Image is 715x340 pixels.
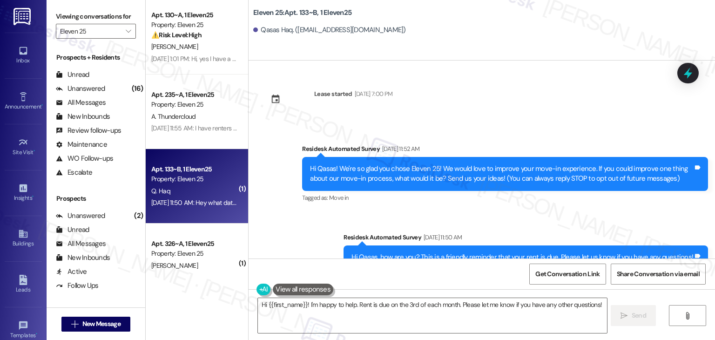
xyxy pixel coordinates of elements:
div: Prospects + Residents [47,53,145,62]
div: Property: Eleven 25 [151,100,237,109]
i:  [684,312,691,320]
div: Hi Qasas, how are you? This is a friendly reminder that your rent is due. Please let us know if y... [351,252,693,262]
div: Unread [56,225,89,235]
input: All communities [60,24,121,39]
div: Review follow-ups [56,126,121,136]
button: Share Conversation via email [611,264,706,285]
i:  [126,27,131,35]
div: [DATE] 1:01 PM: Hi, yes I have a few questions. Please call me at [PHONE_NUMBER] when you have a ... [151,54,494,63]
i:  [71,320,78,328]
div: Apt. 235~A, 1 Eleven25 [151,90,237,100]
div: Escalate [56,168,92,177]
div: Unanswered [56,84,105,94]
div: [DATE] 11:55 AM: I have renters insurance and there should be no reason for the charge [151,124,384,132]
div: Active [56,267,87,277]
span: Share Conversation via email [617,269,700,279]
span: Q. Haq [151,187,170,195]
a: Site Visit • [5,135,42,160]
div: Residesk Automated Survey [344,232,708,245]
button: New Message [61,317,130,332]
div: Hi Qasas! We're so glad you chose Eleven 25! We would love to improve your move-in experience. If... [310,164,693,184]
button: Get Conversation Link [529,264,606,285]
span: • [32,193,34,200]
div: All Messages [56,239,106,249]
div: Unread [56,70,89,80]
span: New Message [82,319,121,329]
label: Viewing conversations for [56,9,136,24]
span: • [36,331,37,337]
div: Property: Eleven 25 [151,20,237,30]
div: Prospects [47,194,145,204]
a: Insights • [5,180,42,205]
div: WO Follow-ups [56,154,113,163]
div: [DATE] 7:00 PM [352,89,393,99]
div: Property: Eleven 25 [151,174,237,184]
span: Get Conversation Link [535,269,600,279]
div: New Inbounds [56,253,110,263]
div: All Messages [56,98,106,108]
span: Move in [329,194,348,202]
div: [DATE] 11:52 AM [380,144,419,154]
div: New Inbounds [56,112,110,122]
span: • [34,148,35,154]
span: [PERSON_NAME] [151,261,198,270]
div: Tagged as: [302,191,708,204]
div: Residesk Automated Survey [302,144,708,157]
div: Apt. 326~A, 1 Eleven25 [151,239,237,249]
span: Send [632,311,646,320]
div: [DATE] 11:50 AM [421,232,462,242]
a: Inbox [5,43,42,68]
div: Residents [47,306,145,316]
div: Apt. 130~A, 1 Eleven25 [151,10,237,20]
div: Unanswered [56,211,105,221]
div: (2) [132,209,145,223]
a: Buildings [5,226,42,251]
div: Follow Ups [56,281,99,291]
strong: ⚠️ Risk Level: High [151,31,202,39]
button: Send [611,305,656,326]
a: Leads [5,272,42,297]
span: A. Thundercloud [151,112,196,121]
div: Maintenance [56,140,107,150]
i:  [621,312,627,320]
textarea: Hi {{first_name}}! I'm happy to help. Rent is due on the 3rd of each month. Please let me know if... [258,298,607,333]
div: Property: Eleven 25 [151,249,237,258]
div: Lease started [314,89,352,99]
div: [DATE] 11:56 AM: I do not live here anymore. Please stop. [151,273,300,281]
div: (16) [129,82,145,96]
img: ResiDesk Logo [13,8,33,25]
div: Apt. 133~B, 1 Eleven25 [151,164,237,174]
div: [DATE] 11:50 AM: Hey what date is it due? [151,198,261,207]
b: Eleven 25: Apt. 133~B, 1 Eleven25 [253,8,351,18]
span: • [41,102,43,109]
div: Qasas Haq. ([EMAIL_ADDRESS][DOMAIN_NAME]) [253,25,406,35]
span: [PERSON_NAME] [151,42,198,51]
